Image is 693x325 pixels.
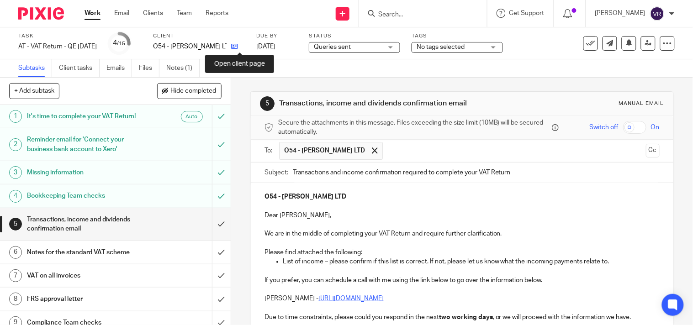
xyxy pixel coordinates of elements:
[265,168,288,177] label: Subject:
[265,211,660,220] p: Dear [PERSON_NAME],
[256,32,297,40] label: Due by
[595,9,645,18] p: [PERSON_NAME]
[181,111,203,122] div: Auto
[27,269,144,283] h1: VAT on all invoices
[171,88,217,95] span: Hide completed
[509,10,545,16] span: Get Support
[9,246,22,259] div: 6
[590,123,619,132] span: Switch off
[412,32,503,40] label: Tags
[651,123,660,132] span: On
[143,9,163,18] a: Clients
[417,44,465,50] span: No tags selected
[27,213,144,236] h1: Transactions, income and dividends confirmation email
[619,100,664,107] div: Manual email
[9,269,22,282] div: 7
[113,38,126,48] div: 4
[265,313,660,322] p: Due to time constraints, please could you respond in the next , or we will proceed with the infor...
[27,166,144,179] h1: Missing information
[59,59,100,77] a: Client tasks
[279,99,481,108] h1: Transactions, income and dividends confirmation email
[157,83,222,99] button: Hide completed
[650,6,665,21] img: svg%3E
[439,314,493,320] strong: two working days
[265,276,660,285] p: If you prefer, you can schedule a call with me using the link below to go over the information be...
[177,9,192,18] a: Team
[27,246,144,259] h1: Notes for the standard VAT scheme
[283,257,660,266] p: List of income – please confirm if this list is correct. If not, please let us know what the inco...
[18,42,97,51] div: AT - VAT Return - QE [DATE]
[27,292,144,306] h1: FRS approval letter
[206,59,242,77] a: Audit logs
[153,32,245,40] label: Client
[265,294,660,303] p: [PERSON_NAME] -
[9,166,22,179] div: 3
[9,190,22,203] div: 4
[206,9,228,18] a: Reports
[106,59,132,77] a: Emails
[9,83,59,99] button: + Add subtask
[309,32,400,40] label: Status
[9,110,22,123] div: 1
[9,293,22,305] div: 8
[284,146,365,155] span: O54 - [PERSON_NAME] LTD
[260,96,275,111] div: 5
[314,44,351,50] span: Queries sent
[318,295,384,302] a: [URL][DOMAIN_NAME]
[265,229,660,238] p: We are in the middle of completing your VAT Return and require further clarification.
[646,144,660,157] button: Cc
[166,59,200,77] a: Notes (1)
[139,59,159,77] a: Files
[27,189,144,203] h1: Bookkeeping Team checks
[18,32,97,40] label: Task
[265,194,346,200] strong: O54 - [PERSON_NAME] LTD
[27,110,144,123] h1: It's time to complete your VAT Return!
[265,248,660,257] p: Please find attached the following:
[18,42,97,51] div: AT - VAT Return - QE 31-08-2025
[265,146,275,155] label: To:
[377,11,460,19] input: Search
[153,42,227,51] p: O54 - [PERSON_NAME] LTD
[9,138,22,151] div: 2
[117,41,126,46] small: /15
[256,43,275,50] span: [DATE]
[27,133,144,156] h1: Reminder email for 'Connect your business bank account to Xero'
[85,9,101,18] a: Work
[278,118,550,137] span: Secure the attachments in this message. Files exceeding the size limit (10MB) will be secured aut...
[18,7,64,20] img: Pixie
[114,9,129,18] a: Email
[18,59,52,77] a: Subtasks
[9,218,22,231] div: 5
